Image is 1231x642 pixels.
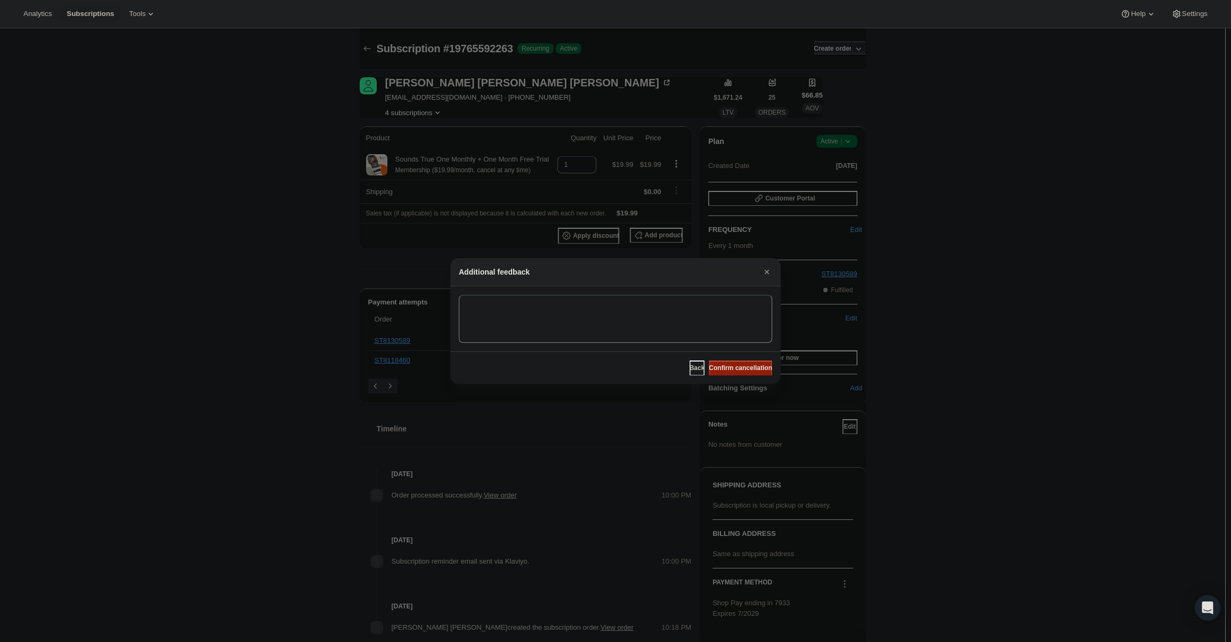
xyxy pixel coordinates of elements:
button: Help [1114,6,1162,21]
span: Tools [129,10,145,18]
button: Tools [123,6,163,21]
span: Subscriptions [67,10,114,18]
h2: Additional feedback [459,267,530,277]
button: Settings [1165,6,1214,21]
span: Help [1131,10,1145,18]
button: Back [690,360,705,375]
span: Back [690,364,705,372]
button: Subscriptions [60,6,120,21]
span: Analytics [23,10,52,18]
button: Confirm cancellation [709,360,772,375]
span: Confirm cancellation [709,364,772,372]
button: Close [759,264,774,279]
span: Settings [1182,10,1208,18]
div: Open Intercom Messenger [1195,595,1220,621]
button: Analytics [17,6,58,21]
